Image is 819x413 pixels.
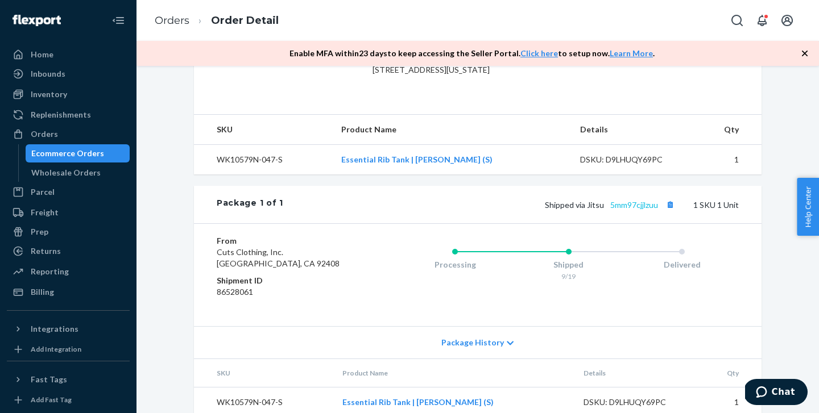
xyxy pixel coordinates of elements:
[194,359,333,387] th: SKU
[211,14,279,27] a: Order Detail
[776,9,799,32] button: Open account menu
[571,115,696,145] th: Details
[7,223,130,241] a: Prep
[217,235,353,247] dt: From
[155,14,189,27] a: Orders
[7,393,130,407] a: Add Fast Tag
[31,89,67,100] div: Inventory
[26,164,130,182] a: Wholesale Orders
[7,262,130,281] a: Reporting
[217,197,283,212] div: Package 1 of 1
[31,49,53,60] div: Home
[194,115,332,145] th: SKU
[696,115,762,145] th: Qty
[520,48,558,58] a: Click here
[31,207,59,218] div: Freight
[31,286,54,298] div: Billing
[31,68,65,80] div: Inbounds
[441,337,504,348] span: Package History
[512,259,626,270] div: Shipped
[31,148,104,159] div: Ecommerce Orders
[107,9,130,32] button: Close Navigation
[7,370,130,389] button: Fast Tags
[625,259,739,270] div: Delivered
[751,9,773,32] button: Open notifications
[726,9,748,32] button: Open Search Box
[146,4,288,37] ol: breadcrumbs
[7,65,130,83] a: Inbounds
[512,272,626,281] div: 9/19
[13,15,61,26] img: Flexport logo
[31,128,58,140] div: Orders
[26,144,130,162] a: Ecommerce Orders
[7,320,130,338] button: Integrations
[289,48,655,59] p: Enable MFA within 23 days to keep accessing the Seller Portal. to setup now. .
[341,155,493,164] a: Essential Rib Tank | [PERSON_NAME] (S)
[7,242,130,260] a: Returns
[31,226,48,237] div: Prep
[7,343,130,356] a: Add Integration
[7,283,130,301] a: Billing
[7,125,130,143] a: Orders
[610,48,653,58] a: Learn More
[217,275,353,286] dt: Shipment ID
[194,145,332,175] td: WK10579N-047-S
[31,109,91,120] div: Replenishments
[31,374,67,385] div: Fast Tags
[545,200,677,210] span: Shipped via Jitsu
[663,197,677,212] button: Copy tracking number
[283,197,739,212] div: 1 SKU 1 Unit
[699,359,762,387] th: Qty
[580,154,687,165] div: DSKU: D9LHUQY69PC
[31,167,101,178] div: Wholesale Orders
[31,344,81,354] div: Add Integration
[31,395,72,404] div: Add Fast Tag
[7,183,130,201] a: Parcel
[584,397,690,408] div: DSKU: D9LHUQY69PC
[217,247,340,268] span: Cuts Clothing, Inc. [GEOGRAPHIC_DATA], CA 92408
[342,397,494,407] a: Essential Rib Tank | [PERSON_NAME] (S)
[610,200,658,210] a: 5mm97cjjlzuu
[574,359,700,387] th: Details
[745,379,808,407] iframe: Opens a widget where you can chat to one of our agents
[7,106,130,124] a: Replenishments
[7,85,130,103] a: Inventory
[31,323,78,335] div: Integrations
[332,115,571,145] th: Product Name
[797,178,819,236] button: Help Center
[31,266,69,277] div: Reporting
[217,286,353,298] dd: 86528061
[398,259,512,270] div: Processing
[7,45,130,64] a: Home
[333,359,574,387] th: Product Name
[31,245,61,257] div: Returns
[31,186,55,198] div: Parcel
[696,145,762,175] td: 1
[7,203,130,222] a: Freight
